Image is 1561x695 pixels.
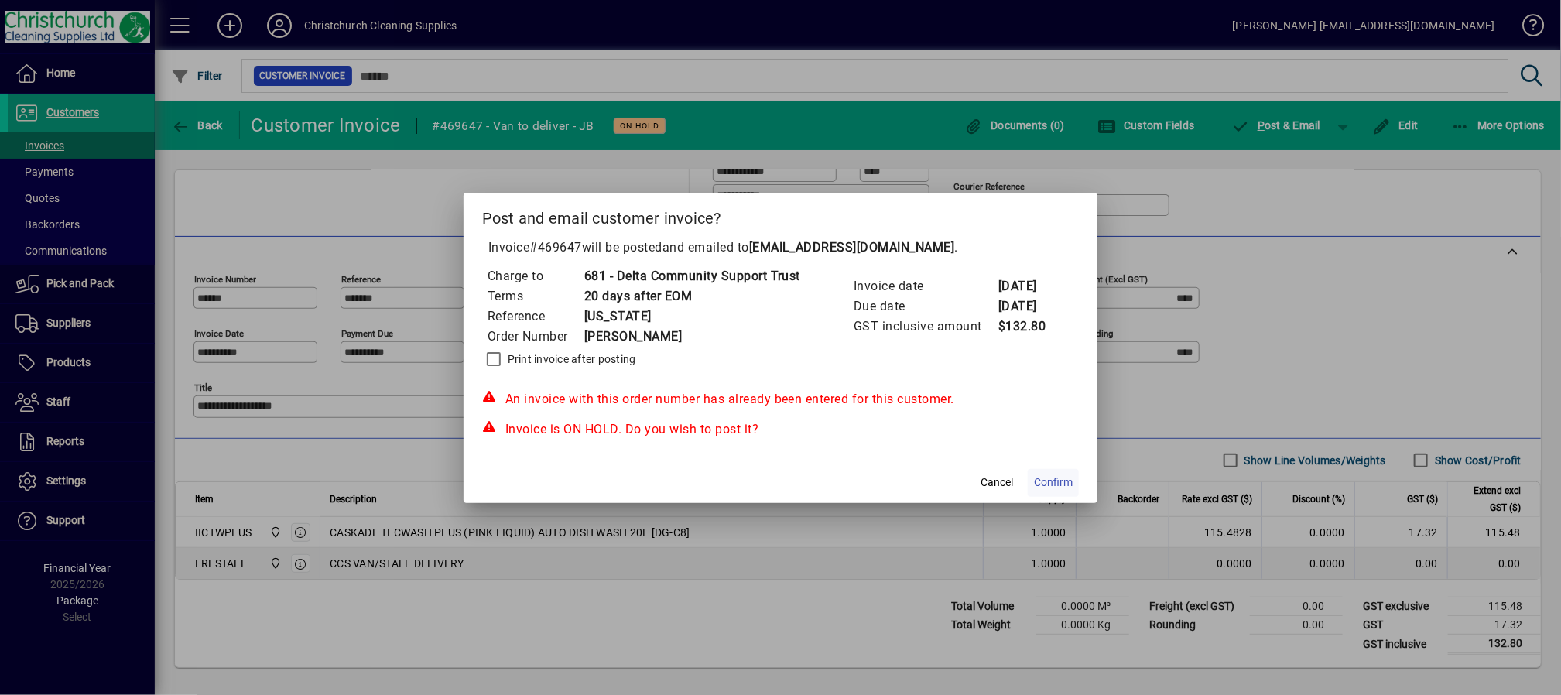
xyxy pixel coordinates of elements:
[487,266,584,286] td: Charge to
[998,296,1059,317] td: [DATE]
[464,193,1098,238] h2: Post and email customer invoice?
[482,238,1080,257] p: Invoice will be posted .
[1028,469,1079,497] button: Confirm
[853,317,998,337] td: GST inclusive amount
[998,276,1059,296] td: [DATE]
[487,306,584,327] td: Reference
[529,240,582,255] span: #469647
[749,240,955,255] b: [EMAIL_ADDRESS][DOMAIN_NAME]
[853,296,998,317] td: Due date
[584,327,801,347] td: [PERSON_NAME]
[662,240,955,255] span: and emailed to
[584,306,801,327] td: [US_STATE]
[487,286,584,306] td: Terms
[482,390,1080,409] div: An invoice with this order number has already been entered for this customer.
[853,276,998,296] td: Invoice date
[505,351,636,367] label: Print invoice after posting
[584,266,801,286] td: 681 - Delta Community Support Trust
[584,286,801,306] td: 20 days after EOM
[482,420,1080,439] div: Invoice is ON HOLD. Do you wish to post it?
[972,469,1022,497] button: Cancel
[1034,474,1073,491] span: Confirm
[998,317,1059,337] td: $132.80
[981,474,1013,491] span: Cancel
[487,327,584,347] td: Order Number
